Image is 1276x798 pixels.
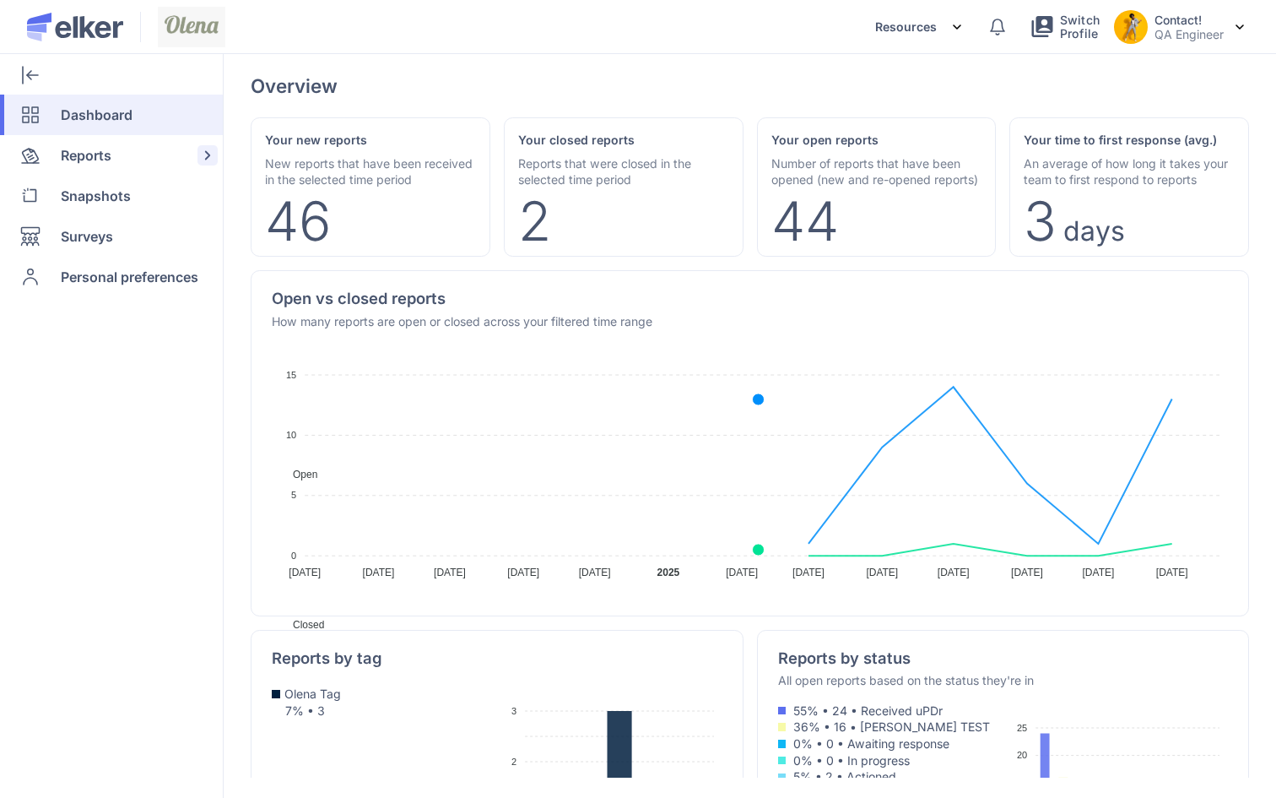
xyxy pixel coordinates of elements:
span: 5% • 2 • Actioned [790,768,996,785]
tspan: 10 [286,430,296,440]
div: An average of how long it takes your team to first respond to reports [1024,155,1235,187]
tspan: [DATE] [289,567,321,578]
div: 2 [518,201,551,242]
span: Open [280,469,317,480]
h5: Contact! [1154,13,1224,27]
img: svg%3e [1235,24,1244,30]
div: Your open reports [771,132,982,149]
div: Number of reports that have been opened (new and re-opened reports) [771,155,982,187]
div: New reports that have been received in the selected time period [265,155,476,187]
img: avatar [1114,10,1148,44]
div: Reports by status [778,651,1034,666]
span: Snapshots [61,176,131,216]
div: All open reports based on the status they're in [778,672,1034,688]
img: Elker [27,13,123,41]
span: Olena Tag [284,686,341,703]
span: Personal preferences [61,257,198,297]
span: Dashboard [61,95,132,135]
tspan: 25 [1017,722,1027,732]
span: 36% • 16 • [PERSON_NAME] TEST [790,719,996,736]
div: Your new reports [265,132,476,149]
div: Reports by tag [272,651,382,666]
div: Reports that were closed in the selected time period [518,155,729,187]
tspan: 15 [286,369,296,379]
span: 7% • 3 [272,703,325,718]
div: Your time to first response (avg.) [1024,132,1235,149]
div: How many reports are open or closed across your filtered time range [272,313,652,329]
span: Switch Profile [1060,14,1100,41]
div: Overview [251,74,338,97]
tspan: 15 [1017,777,1027,787]
div: 3 [1024,201,1057,242]
img: svg%3e [950,20,964,34]
span: Reports [61,135,111,176]
span: Surveys [61,216,113,257]
div: 46 [265,201,332,242]
tspan: 20 [1017,750,1027,760]
span: 0% • 0 • Awaiting response [790,736,996,752]
tspan: 3 [511,706,516,716]
p: QA Engineer [1154,27,1224,41]
span: 55% • 24 • Received uPDr [790,703,996,719]
tspan: 2 [511,757,516,767]
img: Screenshot_2024-07-24_at_11%282%29.53.03.png [158,7,225,47]
tspan: 5 [291,490,296,500]
span: Closed [280,619,324,631]
div: Days [1063,221,1125,242]
div: 44 [771,201,839,242]
tspan: 0 [291,551,296,561]
div: Your closed reports [518,132,729,149]
div: Resources [875,10,964,44]
span: 0% • 0 • In progress [790,752,996,769]
div: Open vs closed reports [272,291,652,307]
